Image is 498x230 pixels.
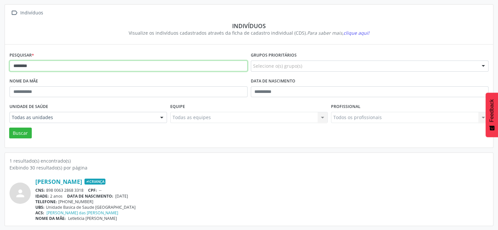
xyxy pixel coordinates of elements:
[35,193,489,199] div: 2 anos
[35,204,45,210] span: UBS:
[67,193,113,199] span: DATA DE NASCIMENTO:
[251,76,295,86] label: Data de nascimento
[35,199,489,204] div: [PHONE_NUMBER]
[9,50,34,61] label: Pesquisar
[12,114,154,121] span: Todas as unidades
[99,187,101,193] span: --
[486,93,498,137] button: Feedback - Mostrar pesquisa
[35,210,44,216] span: ACS:
[19,8,44,18] div: Indivíduos
[68,216,117,221] span: Letleticia [PERSON_NAME]
[88,187,97,193] span: CPF:
[14,187,26,199] i: person
[35,204,489,210] div: Unidade Basica de Saude [GEOGRAPHIC_DATA]
[14,29,484,36] div: Visualize os indivíduos cadastrados através da ficha de cadastro individual (CDS).
[35,178,82,185] a: [PERSON_NAME]
[14,22,484,29] div: Indivíduos
[35,216,66,221] span: NOME DA MÃE:
[35,193,49,199] span: IDADE:
[307,30,369,36] i: Para saber mais,
[343,30,369,36] span: clique aqui!
[9,76,38,86] label: Nome da mãe
[115,193,128,199] span: [DATE]
[35,187,489,193] div: 898 0063 2868 3318
[9,8,44,18] a:  Indivíduos
[331,102,360,112] label: Profissional
[251,50,297,61] label: Grupos prioritários
[489,99,495,122] span: Feedback
[9,8,19,18] i: 
[84,179,105,185] span: Criança
[9,102,48,112] label: Unidade de saúde
[35,187,45,193] span: CNS:
[9,128,32,139] button: Buscar
[46,210,118,216] a: [PERSON_NAME] das [PERSON_NAME]
[35,199,57,204] span: TELEFONE:
[9,164,489,171] div: Exibindo 30 resultado(s) por página
[9,157,489,164] div: 1 resultado(s) encontrado(s)
[170,102,185,112] label: Equipe
[253,62,302,69] span: Selecione o(s) grupo(s)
